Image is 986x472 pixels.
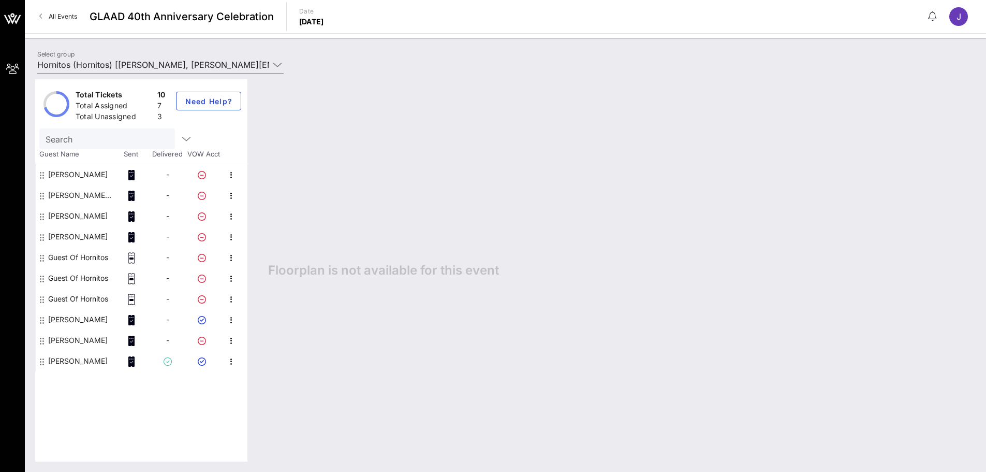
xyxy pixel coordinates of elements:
[48,330,108,351] div: Spencer Battiest
[185,149,222,160] span: VOW Acct
[76,90,153,103] div: Total Tickets
[149,149,185,160] span: Delivered
[35,149,113,160] span: Guest Name
[166,170,169,179] span: -
[166,294,169,303] span: -
[176,92,242,110] button: Need Help?
[157,111,166,124] div: 3
[166,232,169,241] span: -
[33,8,83,25] a: All Events
[37,50,75,58] label: Select group
[48,185,113,206] div: Amanna Virk
[166,191,169,199] span: -
[90,9,274,24] span: GLAAD 40th Anniversary Celebration
[299,6,324,17] p: Date
[157,90,166,103] div: 10
[48,289,108,309] div: Guest Of Hornitos
[166,315,169,324] span: -
[48,226,108,247] div: Matthew Reyes
[956,11,961,22] span: J
[49,12,77,20] span: All Events
[166,274,169,282] span: -
[157,101,166,113] div: 7
[76,101,153,113] div: Total Assigned
[113,149,149,160] span: Sent
[48,247,108,268] div: Guest Of Hornitos
[48,309,108,330] div: JAY VALLE
[48,164,108,185] div: Aaron Pietrowski
[166,253,169,262] span: -
[268,263,499,278] span: Floorplan is not available for this event
[48,351,108,371] div: Jimmy Franklin
[185,97,233,106] span: Need Help?
[299,17,324,27] p: [DATE]
[76,111,153,124] div: Total Unassigned
[166,336,169,345] span: -
[949,7,968,26] div: J
[166,211,169,220] span: -
[48,268,108,289] div: Guest Of Hornitos
[48,206,108,226] div: Juan Tramontin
